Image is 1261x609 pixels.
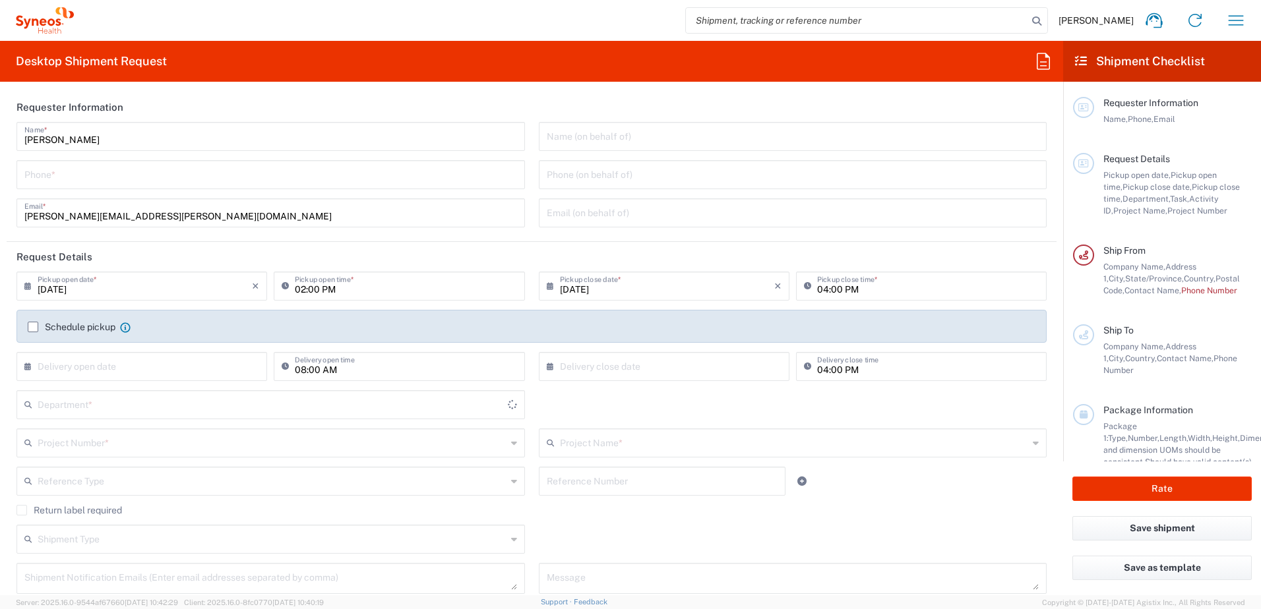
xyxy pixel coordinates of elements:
[16,101,123,114] h2: Requester Information
[1125,274,1184,283] span: State/Province,
[1103,325,1134,335] span: Ship To
[1128,433,1159,443] span: Number,
[1113,206,1167,216] span: Project Name,
[1123,182,1192,192] span: Pickup close date,
[1075,53,1205,69] h2: Shipment Checklist
[1072,477,1252,501] button: Rate
[125,598,178,606] span: [DATE] 10:42:29
[574,598,607,606] a: Feedback
[1125,353,1157,363] span: Country,
[28,322,115,332] label: Schedule pickup
[1109,353,1125,363] span: City,
[686,8,1028,33] input: Shipment, tracking or reference number
[1157,353,1214,363] span: Contact Name,
[1184,274,1215,283] span: Country,
[1212,433,1240,443] span: Height,
[1103,98,1198,108] span: Requester Information
[1153,114,1175,124] span: Email
[541,598,574,606] a: Support
[1188,433,1212,443] span: Width,
[272,598,324,606] span: [DATE] 10:40:19
[1072,516,1252,540] button: Save shipment
[1124,285,1181,295] span: Contact Name,
[1103,262,1165,272] span: Company Name,
[1167,206,1227,216] span: Project Number
[1103,170,1171,180] span: Pickup open date,
[16,250,92,264] h2: Request Details
[1072,556,1252,580] button: Save as template
[16,598,178,606] span: Server: 2025.16.0-9544af67660
[1103,154,1170,164] span: Request Details
[1145,457,1252,467] span: Should have valid content(s)
[1103,245,1146,256] span: Ship From
[1109,274,1125,283] span: City,
[1159,433,1188,443] span: Length,
[16,505,122,515] label: Return label required
[1128,114,1153,124] span: Phone,
[16,53,167,69] h2: Desktop Shipment Request
[1103,421,1137,443] span: Package 1:
[1181,285,1237,295] span: Phone Number
[774,275,782,297] i: ×
[252,275,259,297] i: ×
[1108,433,1128,443] span: Type,
[184,598,324,606] span: Client: 2025.16.0-8fc0770
[1103,405,1193,415] span: Package Information
[1103,114,1128,124] span: Name,
[793,472,811,490] a: Add Reference
[1103,341,1165,351] span: Company Name,
[1059,14,1134,26] span: [PERSON_NAME]
[1123,194,1170,204] span: Department,
[1170,194,1189,204] span: Task,
[1042,596,1245,608] span: Copyright © [DATE]-[DATE] Agistix Inc., All Rights Reserved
